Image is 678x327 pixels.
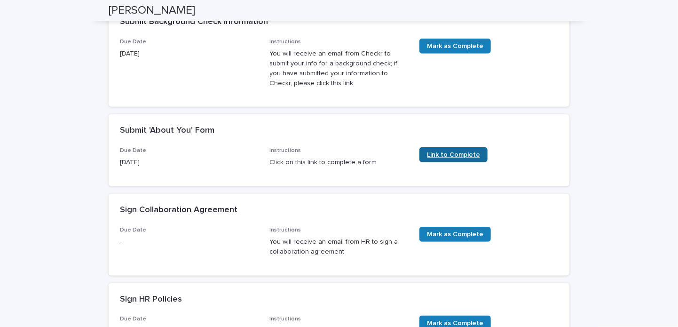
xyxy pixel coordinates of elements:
[270,39,301,45] span: Instructions
[120,158,259,167] p: [DATE]
[120,227,146,233] span: Due Date
[419,39,491,54] a: Mark as Complete
[120,295,182,305] h2: Sign HR Policies
[120,49,259,59] p: [DATE]
[270,148,301,153] span: Instructions
[120,237,259,247] p: -
[120,17,268,27] h2: Submit Background Check Information
[270,316,301,322] span: Instructions
[120,316,146,322] span: Due Date
[427,231,483,238] span: Mark as Complete
[270,49,409,88] p: You will receive an email from Checkr to submit your info for a background check; if you have sub...
[427,320,483,327] span: Mark as Complete
[270,227,301,233] span: Instructions
[120,39,146,45] span: Due Date
[120,205,237,215] h2: Sign Collaboration Agreement
[270,237,409,257] p: You will receive an email from HR to sign a collaboration agreement
[419,147,488,162] a: Link to Complete
[427,43,483,49] span: Mark as Complete
[120,148,146,153] span: Due Date
[109,4,195,17] h2: [PERSON_NAME]
[427,152,480,158] span: Link to Complete
[120,126,214,136] h2: Submit 'About You' Form
[419,227,491,242] a: Mark as Complete
[270,158,409,167] p: Click on this link to complete a form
